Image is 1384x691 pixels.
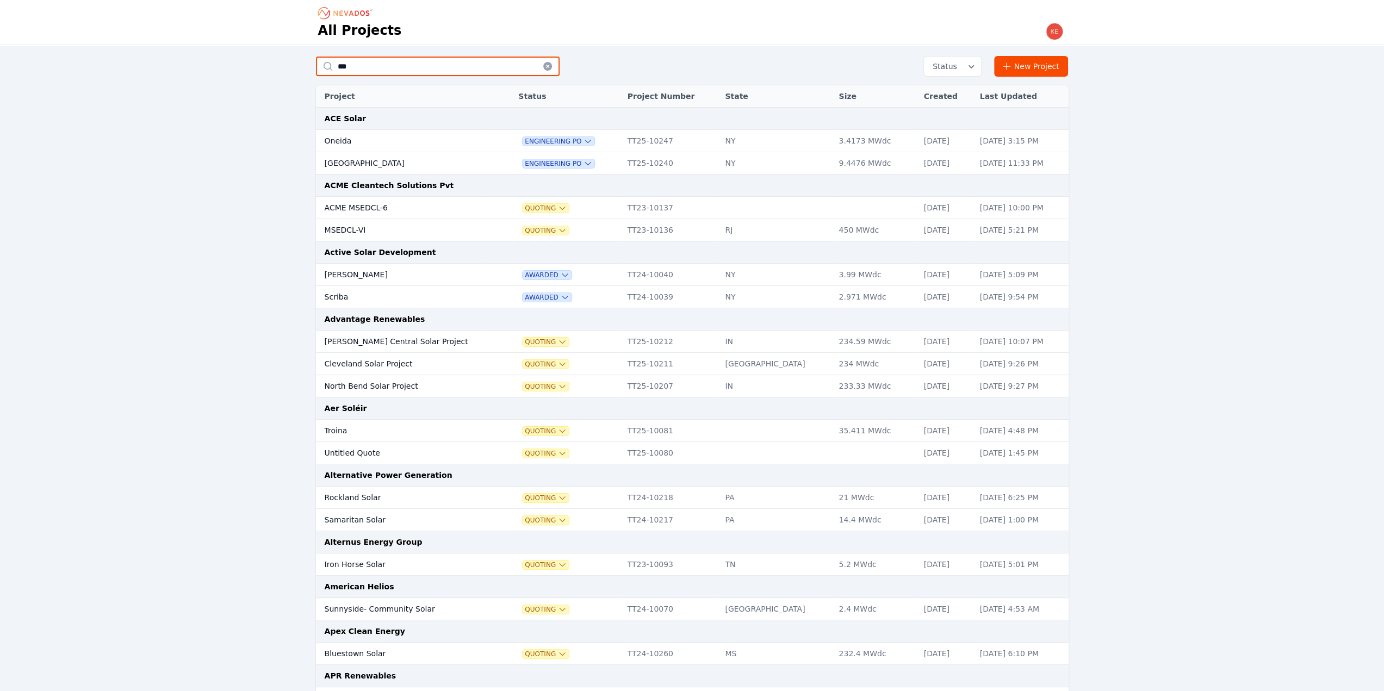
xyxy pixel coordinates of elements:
[316,397,1069,420] td: Aer Soléir
[918,286,975,308] td: [DATE]
[622,130,720,152] td: TT25-10247
[622,643,720,665] td: TT24-10260
[622,375,720,397] td: TT25-10207
[975,197,1069,219] td: [DATE] 10:00 PM
[833,331,918,353] td: 234.59 MWdc
[918,85,975,108] th: Created
[719,553,833,576] td: TN
[316,331,1069,353] tr: [PERSON_NAME] Central Solar ProjectQuotingTT25-10212IN234.59 MWdc[DATE][DATE] 10:07 PM
[833,487,918,509] td: 21 MWdc
[975,487,1069,509] td: [DATE] 6:25 PM
[975,375,1069,397] td: [DATE] 9:27 PM
[918,643,975,665] td: [DATE]
[918,442,975,464] td: [DATE]
[622,264,720,286] td: TT24-10040
[719,130,833,152] td: NY
[316,643,486,665] td: Bluestown Solar
[833,353,918,375] td: 234 MWdc
[523,650,569,658] button: Quoting
[523,338,569,346] button: Quoting
[316,509,1069,531] tr: Samaritan SolarQuotingTT24-10217PA14.4 MWdc[DATE][DATE] 1:00 PM
[833,509,918,531] td: 14.4 MWdc
[833,598,918,620] td: 2.4 MWdc
[316,375,1069,397] tr: North Bend Solar ProjectQuotingTT25-10207IN233.33 MWdc[DATE][DATE] 9:27 PM
[316,353,486,375] td: Cleveland Solar Project
[719,598,833,620] td: [GEOGRAPHIC_DATA]
[833,643,918,665] td: 232.4 MWdc
[1046,23,1063,40] img: kevin.west@nevados.solar
[719,85,833,108] th: State
[833,152,918,175] td: 9.4476 MWdc
[316,219,1069,241] tr: MSEDCL-VIQuotingTT23-10136RJ450 MWdc[DATE][DATE] 5:21 PM
[316,130,1069,152] tr: OneidaEngineering POTT25-10247NY3.4173 MWdc[DATE][DATE] 3:15 PM
[622,487,720,509] td: TT24-10218
[719,286,833,308] td: NY
[833,553,918,576] td: 5.2 MWdc
[316,598,486,620] td: Sunnyside- Community Solar
[918,197,975,219] td: [DATE]
[975,353,1069,375] td: [DATE] 9:26 PM
[918,353,975,375] td: [DATE]
[316,598,1069,620] tr: Sunnyside- Community SolarQuotingTT24-10070[GEOGRAPHIC_DATA]2.4 MWdc[DATE][DATE] 4:53 AM
[523,494,569,502] button: Quoting
[975,286,1069,308] td: [DATE] 9:54 PM
[719,375,833,397] td: IN
[833,286,918,308] td: 2.971 MWdc
[316,531,1069,553] td: Alternus Energy Group
[928,61,957,72] span: Status
[316,152,1069,175] tr: [GEOGRAPHIC_DATA]Engineering POTT25-10240NY9.4476 MWdc[DATE][DATE] 11:33 PM
[316,331,486,353] td: [PERSON_NAME] Central Solar Project
[622,331,720,353] td: TT25-10212
[975,643,1069,665] td: [DATE] 6:10 PM
[523,561,569,569] button: Quoting
[316,576,1069,598] td: American Helios
[523,605,569,614] button: Quoting
[523,293,571,302] button: Awarded
[523,226,569,235] button: Quoting
[316,442,1069,464] tr: Untitled QuoteQuotingTT25-10080[DATE][DATE] 1:45 PM
[719,331,833,353] td: IN
[622,219,720,241] td: TT23-10136
[719,509,833,531] td: PA
[719,152,833,175] td: NY
[316,420,486,442] td: Troina
[316,420,1069,442] tr: TroinaQuotingTT25-1008135.411 MWdc[DATE][DATE] 4:48 PM
[316,108,1069,130] td: ACE Solar
[513,85,622,108] th: Status
[316,219,486,241] td: MSEDCL-VI
[719,487,833,509] td: PA
[523,360,569,369] span: Quoting
[316,375,486,397] td: North Bend Solar Project
[523,204,569,213] button: Quoting
[833,375,918,397] td: 233.33 MWdc
[523,271,571,279] span: Awarded
[316,264,1069,286] tr: [PERSON_NAME]AwardedTT24-10040NY3.99 MWdc[DATE][DATE] 5:09 PM
[316,442,486,464] td: Untitled Quote
[316,643,1069,665] tr: Bluestown SolarQuotingTT24-10260MS232.4 MWdc[DATE][DATE] 6:10 PM
[918,553,975,576] td: [DATE]
[975,152,1069,175] td: [DATE] 11:33 PM
[316,152,486,175] td: [GEOGRAPHIC_DATA]
[622,85,720,108] th: Project Number
[622,598,720,620] td: TT24-10070
[523,159,594,168] button: Engineering PO
[316,286,486,308] td: Scriba
[975,264,1069,286] td: [DATE] 5:09 PM
[622,420,720,442] td: TT25-10081
[918,375,975,397] td: [DATE]
[316,241,1069,264] td: Active Solar Development
[523,427,569,435] button: Quoting
[316,308,1069,331] td: Advantage Renewables
[975,420,1069,442] td: [DATE] 4:48 PM
[316,553,1069,576] tr: Iron Horse SolarQuotingTT23-10093TN5.2 MWdc[DATE][DATE] 5:01 PM
[918,420,975,442] td: [DATE]
[918,219,975,241] td: [DATE]
[918,264,975,286] td: [DATE]
[523,137,594,146] button: Engineering PO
